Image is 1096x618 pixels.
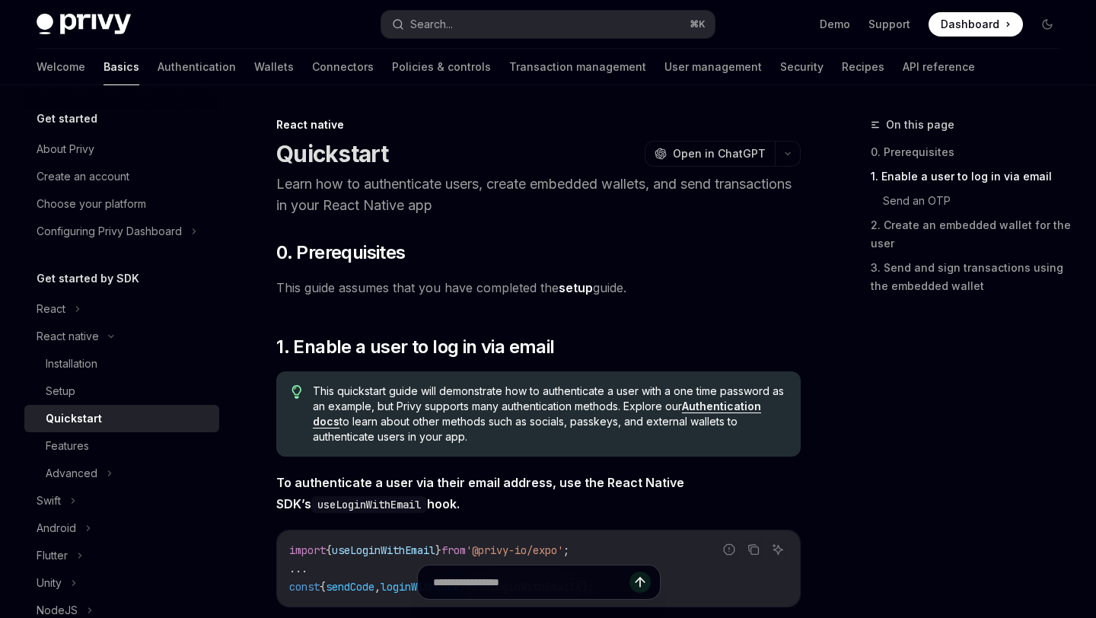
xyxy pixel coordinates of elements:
div: React native [276,117,801,132]
span: '@privy-io/expo' [466,543,563,557]
a: 2. Create an embedded wallet for the user [871,213,1072,256]
div: Swift [37,492,61,510]
div: Unity [37,574,62,592]
div: Setup [46,382,75,400]
div: Android [37,519,76,537]
div: Create an account [37,167,129,186]
div: About Privy [37,140,94,158]
span: Open in ChatGPT [673,146,766,161]
div: Flutter [37,546,68,565]
a: About Privy [24,135,219,163]
a: Support [868,17,910,32]
h5: Get started by SDK [37,269,139,288]
a: Create an account [24,163,219,190]
a: Security [780,49,824,85]
p: Learn how to authenticate users, create embedded wallets, and send transactions in your React Nat... [276,174,801,216]
button: Open in ChatGPT [645,141,775,167]
a: Demo [820,17,850,32]
span: ; [563,543,569,557]
a: Features [24,432,219,460]
div: Installation [46,355,97,373]
a: Choose your platform [24,190,219,218]
button: Report incorrect code [719,540,739,559]
div: Configuring Privy Dashboard [37,222,182,241]
span: import [289,543,326,557]
div: React [37,300,65,318]
span: 1. Enable a user to log in via email [276,335,554,359]
a: Connectors [312,49,374,85]
span: This guide assumes that you have completed the guide. [276,277,801,298]
span: Dashboard [941,17,999,32]
button: Copy the contents from the code block [744,540,763,559]
a: Setup [24,377,219,405]
div: React native [37,327,99,346]
div: Advanced [46,464,97,483]
span: ⌘ K [690,18,706,30]
a: Authentication [158,49,236,85]
span: 0. Prerequisites [276,241,405,265]
a: Send an OTP [883,189,1072,213]
a: Installation [24,350,219,377]
button: Ask AI [768,540,788,559]
button: Send message [629,572,651,593]
a: Policies & controls [392,49,491,85]
a: Quickstart [24,405,219,432]
strong: To authenticate a user via their email address, use the React Native SDK’s hook. [276,475,684,511]
a: Transaction management [509,49,646,85]
div: Quickstart [46,409,102,428]
span: useLoginWithEmail [332,543,435,557]
a: Dashboard [929,12,1023,37]
div: Features [46,437,89,455]
span: } [435,543,441,557]
h1: Quickstart [276,140,389,167]
a: 0. Prerequisites [871,140,1072,164]
span: This quickstart guide will demonstrate how to authenticate a user with a one time password as an ... [313,384,785,444]
button: Toggle dark mode [1035,12,1059,37]
a: Wallets [254,49,294,85]
div: Choose your platform [37,195,146,213]
button: Search...⌘K [381,11,714,38]
a: Basics [104,49,139,85]
code: useLoginWithEmail [311,496,427,513]
a: User management [664,49,762,85]
a: setup [559,280,593,296]
span: from [441,543,466,557]
a: 1. Enable a user to log in via email [871,164,1072,189]
h5: Get started [37,110,97,128]
span: { [326,543,332,557]
a: 3. Send and sign transactions using the embedded wallet [871,256,1072,298]
svg: Tip [292,385,302,399]
div: Search... [410,15,453,33]
a: Welcome [37,49,85,85]
span: On this page [886,116,954,134]
img: dark logo [37,14,131,35]
a: API reference [903,49,975,85]
a: Recipes [842,49,884,85]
